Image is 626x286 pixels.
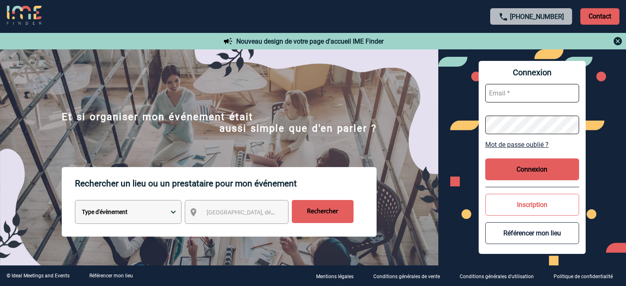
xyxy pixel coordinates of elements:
[316,274,354,279] p: Mentions légales
[7,273,70,279] div: © Ideal Meetings and Events
[485,141,579,149] a: Mot de passe oublié ?
[367,272,453,280] a: Conditions générales de vente
[89,273,133,279] a: Référencer mon lieu
[554,274,613,279] p: Politique de confidentialité
[547,272,626,280] a: Politique de confidentialité
[485,194,579,216] button: Inscription
[453,272,547,280] a: Conditions générales d'utilisation
[207,209,321,216] span: [GEOGRAPHIC_DATA], département, région...
[485,222,579,244] button: Référencer mon lieu
[310,272,367,280] a: Mentions légales
[292,200,354,223] input: Rechercher
[580,8,619,25] p: Contact
[485,67,579,77] span: Connexion
[373,274,440,279] p: Conditions générales de vente
[498,12,508,22] img: call-24-px.png
[75,167,377,200] p: Rechercher un lieu ou un prestataire pour mon événement
[510,13,564,21] a: [PHONE_NUMBER]
[485,158,579,180] button: Connexion
[485,84,579,102] input: Email *
[460,274,534,279] p: Conditions générales d'utilisation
